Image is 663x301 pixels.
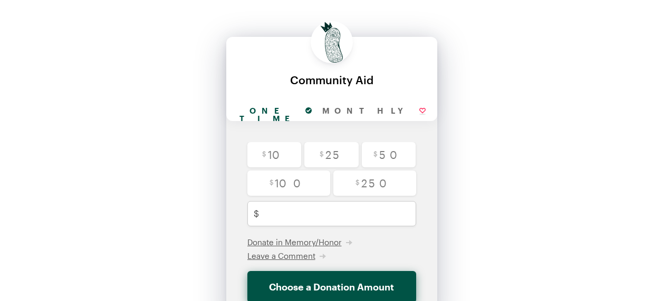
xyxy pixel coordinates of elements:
[247,237,352,247] button: Donate in Memory/Honor
[237,74,427,86] div: Community Aid
[247,251,315,260] span: Leave a Comment
[247,250,326,261] button: Leave a Comment
[247,237,342,247] span: Donate in Memory/Honor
